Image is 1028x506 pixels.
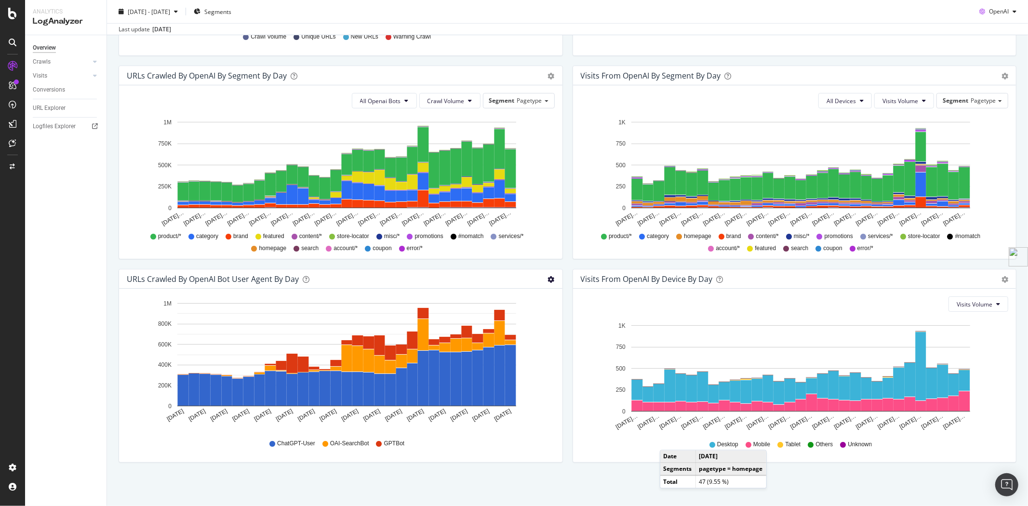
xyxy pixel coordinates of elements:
[152,25,171,34] div: [DATE]
[660,476,696,488] td: Total
[352,93,417,108] button: All Openai Bots
[615,365,625,372] text: 500
[785,440,801,449] span: Tablet
[33,71,47,81] div: Visits
[427,97,465,105] span: Crawl Volume
[971,96,996,105] span: Pagetype
[517,96,542,105] span: Pagetype
[815,440,833,449] span: Others
[615,162,625,169] text: 500
[948,296,1008,312] button: Visits Volume
[337,232,369,240] span: store-locator
[158,183,172,190] text: 250K
[823,244,842,253] span: coupon
[756,232,779,240] span: content/*
[209,408,228,423] text: [DATE]
[33,121,76,132] div: Logfiles Explorer
[33,103,66,113] div: URL Explorer
[33,103,100,113] a: URL Explorer
[33,8,99,16] div: Analytics
[622,205,626,212] text: 0
[609,232,632,240] span: product/*
[275,408,294,423] text: [DATE]
[33,71,90,81] a: Visits
[187,408,207,423] text: [DATE]
[660,463,696,476] td: Segments
[384,439,405,448] span: GPTBot
[615,344,625,350] text: 750
[158,321,172,328] text: 800K
[647,232,669,240] span: category
[419,93,481,108] button: Crawl Volume
[251,33,286,41] span: Crawl Volume
[753,440,770,449] span: Mobile
[277,439,315,448] span: ChatGPT-User
[196,232,218,240] span: category
[581,274,713,284] div: Visits From OpenAI By Device By Day
[622,408,626,415] text: 0
[618,322,626,329] text: 1K
[827,97,856,105] span: All Devices
[943,96,968,105] span: Segment
[458,232,484,240] span: #nomatch
[726,232,741,240] span: brand
[351,33,378,41] span: New URLs
[1001,276,1008,283] div: gear
[204,7,231,15] span: Segments
[615,386,625,393] text: 250
[127,274,299,284] div: URLs Crawled by OpenAI bot User Agent By Day
[581,320,1004,431] svg: A chart.
[33,43,100,53] a: Overview
[360,97,401,105] span: All Openai Bots
[158,162,172,169] text: 500K
[158,232,181,240] span: product/*
[231,408,251,423] text: [DATE]
[581,116,1004,228] div: A chart.
[127,116,550,228] svg: A chart.
[791,244,808,253] span: search
[163,300,172,307] text: 1M
[158,140,172,147] text: 750K
[857,244,873,253] span: error/*
[33,85,100,95] a: Conversions
[33,43,56,53] div: Overview
[330,439,369,448] span: OAI-SearchBot
[975,4,1020,19] button: OpenAI
[489,96,515,105] span: Segment
[955,232,981,240] span: #nomatch
[362,408,381,423] text: [DATE]
[158,362,172,369] text: 400K
[301,244,319,253] span: search
[233,232,248,240] span: brand
[33,57,90,67] a: Crawls
[384,232,400,240] span: misc/*
[618,119,626,126] text: 1K
[868,232,893,240] span: services/*
[163,119,172,126] text: 1M
[263,232,284,240] span: featured
[684,232,711,240] span: homepage
[299,232,322,240] span: content/*
[695,476,766,488] td: 47 (9.55 %)
[615,183,625,190] text: 250
[717,440,738,449] span: Desktop
[755,244,776,253] span: featured
[33,57,51,67] div: Crawls
[259,244,286,253] span: homepage
[296,408,316,423] text: [DATE]
[716,244,740,253] span: account/*
[794,232,810,240] span: misc/*
[848,440,872,449] span: Unknown
[1009,247,1028,266] img: side-widget.svg
[115,4,182,19] button: [DATE] - [DATE]
[127,296,550,430] svg: A chart.
[190,4,235,19] button: Segments
[957,300,992,308] span: Visits Volume
[995,473,1018,496] div: Open Intercom Messenger
[33,85,65,95] div: Conversions
[168,403,172,410] text: 0
[660,451,696,463] td: Date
